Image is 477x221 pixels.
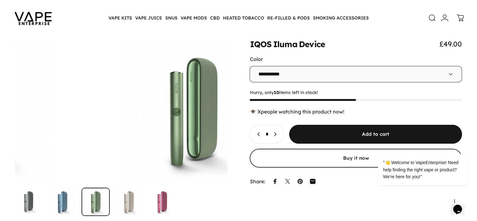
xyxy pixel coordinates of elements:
[311,11,370,25] summary: SMOKING ACCESSORIES
[299,41,325,49] animate-element: Device
[289,125,462,144] button: Add to cart
[250,149,462,168] button: Buy it now
[250,41,271,49] animate-element: IQOS
[179,11,209,25] summary: VAPE MODS
[273,90,279,95] strong: 10
[148,188,176,216] button: Go to item
[134,11,164,25] summary: VAPE JUICE
[273,41,297,49] animate-element: Iluma
[453,11,467,25] a: 0 items
[221,11,266,25] summary: HEATED TOBACCO
[107,11,134,25] summary: VAPE KITS
[82,188,110,216] img: IQOS_Iluma
[358,119,471,193] iframe: chat widget
[439,40,462,48] span: £49.00
[115,188,143,216] img: IQOS_Iluma
[48,188,77,216] button: Go to item
[164,11,179,25] summary: SNUS
[250,90,462,96] span: Hurry, only items left in stock!
[15,188,43,216] img: IQOS_Iluma
[451,196,471,215] iframe: chat widget
[250,109,462,115] div: 👁️ people watching this product now!
[15,39,227,216] media-gallery: Gallery Viewer
[48,188,77,216] img: IQOS_Iluma
[15,188,43,216] button: Go to item
[5,3,61,33] img: Vape Enterprise
[107,11,370,25] nav: Primary
[250,179,265,184] p: Share:
[250,56,262,62] label: Color
[82,188,110,216] button: Go to item
[269,125,284,144] button: Increase quantity for IQOS Iluma Device
[209,11,221,25] summary: CBD
[250,125,264,144] button: Decrease quantity for IQOS Iluma Device
[266,11,311,25] summary: RE-FILLED & PODS
[148,188,176,216] img: IQOS_Iluma
[87,39,299,183] button: Open media 3 in modal
[115,188,143,216] button: Go to item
